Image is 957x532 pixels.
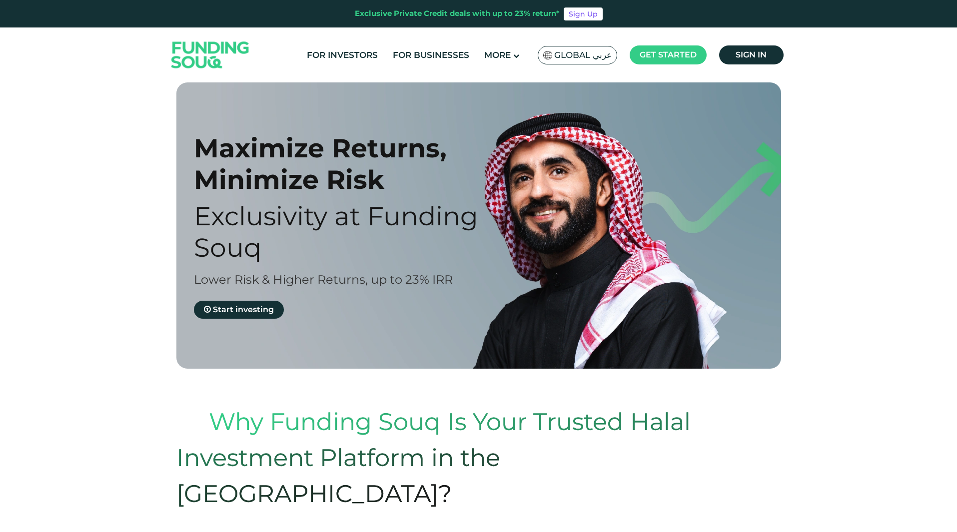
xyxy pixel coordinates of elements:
[390,47,472,63] a: For Businesses
[161,30,259,80] img: Logo
[554,49,612,61] span: Global عربي
[543,51,552,59] img: SA Flag
[640,50,697,59] span: Get started
[719,45,784,64] a: Sign in
[355,8,560,19] div: Exclusive Private Credit deals with up to 23% return*
[213,305,274,314] span: Start investing
[304,47,380,63] a: For Investors
[194,132,496,164] div: Maximize Returns,
[736,50,767,59] span: Sign in
[194,272,453,287] span: Lower Risk & Higher Returns, up to 23% IRR
[194,200,496,263] div: Exclusivity at Funding Souq
[194,164,496,195] div: Minimize Risk
[194,301,284,319] a: Start investing
[176,397,691,518] span: Why Funding Souq Is Your Trusted Halal Investment Platform in the [GEOGRAPHIC_DATA]?
[564,7,603,20] a: Sign Up
[484,50,511,60] span: More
